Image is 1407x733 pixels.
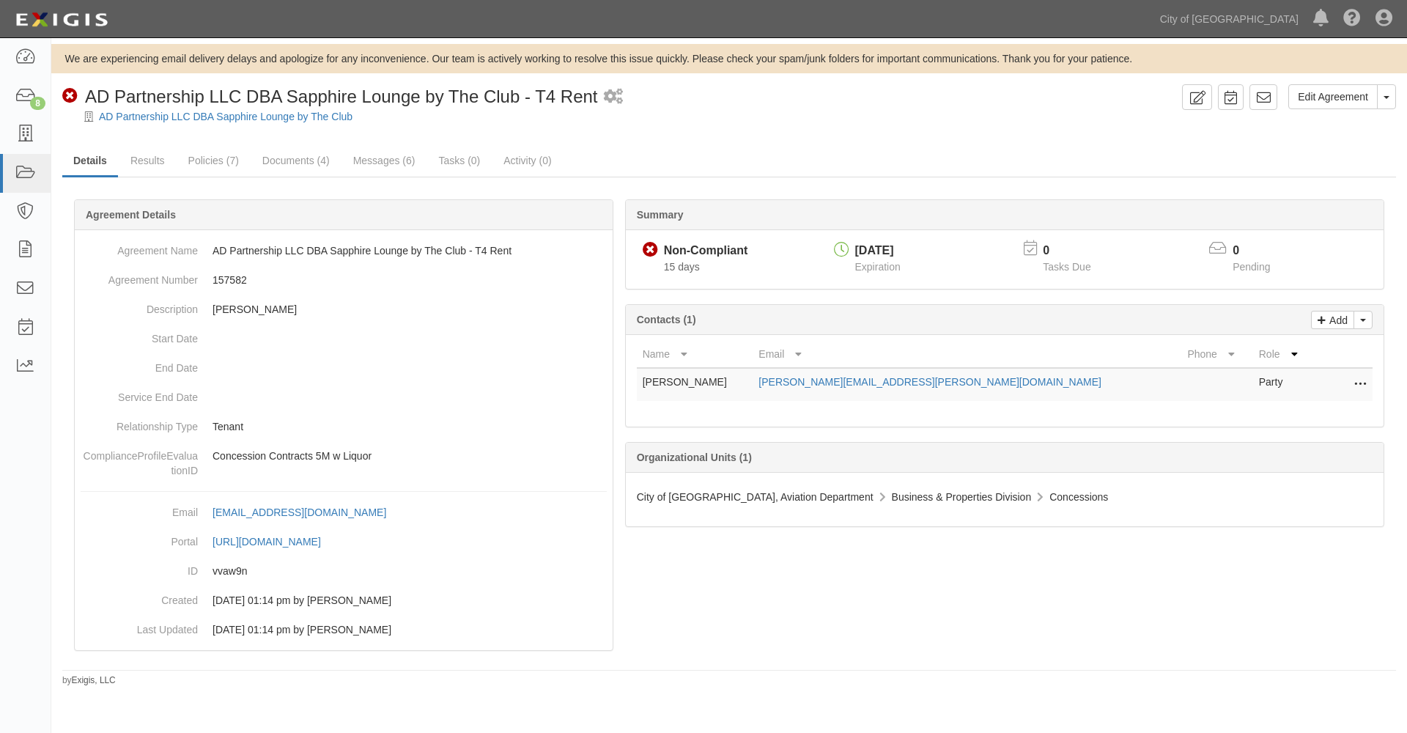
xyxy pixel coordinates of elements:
a: Edit Agreement [1288,84,1378,109]
a: [EMAIL_ADDRESS][DOMAIN_NAME] [213,507,402,518]
td: Party [1253,368,1314,401]
span: Tasks Due [1043,261,1090,273]
div: [DATE] [855,243,901,259]
dt: Service End Date [81,383,198,405]
b: Organizational Units (1) [637,452,752,463]
a: Details [62,146,118,177]
p: 0 [1043,243,1109,259]
td: [PERSON_NAME] [637,368,753,401]
img: logo-5460c22ac91f19d4615b14bd174203de0afe785f0fc80cf4dbbc73dc1793850b.png [11,7,112,33]
dt: Last Updated [81,615,198,637]
span: Business & Properties Division [892,491,1032,503]
span: AD Partnership LLC DBA Sapphire Lounge by The Club - T4 Rent [85,86,598,106]
dt: Start Date [81,324,198,346]
a: Policies (7) [177,146,250,175]
dt: Created [81,586,198,608]
dt: Description [81,295,198,317]
dt: Email [81,498,198,520]
div: AD Partnership LLC DBA Sapphire Lounge by The Club - T4 Rent [62,84,598,109]
a: City of [GEOGRAPHIC_DATA] [1153,4,1306,34]
dd: AD Partnership LLC DBA Sapphire Lounge by The Club - T4 Rent [81,236,607,265]
dt: ID [81,556,198,578]
dt: Agreement Name [81,236,198,258]
a: Activity (0) [492,146,562,175]
span: City of [GEOGRAPHIC_DATA], Aviation Department [637,491,874,503]
p: 0 [1233,243,1288,259]
span: Concessions [1049,491,1108,503]
dt: ComplianceProfileEvaluationID [81,441,198,478]
th: Phone [1181,341,1252,368]
a: [URL][DOMAIN_NAME] [213,536,337,548]
a: Add [1311,311,1354,329]
a: [PERSON_NAME][EMAIL_ADDRESS][PERSON_NAME][DOMAIN_NAME] [758,376,1101,388]
span: Since 07/29/2025 [664,261,700,273]
a: Tasks (0) [427,146,491,175]
dt: Relationship Type [81,412,198,434]
dt: Portal [81,527,198,549]
b: Agreement Details [86,209,176,221]
p: Add [1326,312,1348,328]
dd: 157582 [81,265,607,295]
th: Role [1253,341,1314,368]
dt: Agreement Number [81,265,198,287]
th: Email [753,341,1181,368]
small: by [62,674,116,687]
a: Documents (4) [251,146,341,175]
a: Exigis, LLC [72,675,116,685]
div: Non-Compliant [664,243,748,259]
p: Concession Contracts 5M w Liquor [213,449,607,463]
p: [PERSON_NAME] [213,302,607,317]
a: Results [119,146,176,175]
dd: Tenant [81,412,607,441]
span: Expiration [855,261,901,273]
a: Messages (6) [342,146,426,175]
b: Contacts (1) [637,314,696,325]
span: Pending [1233,261,1270,273]
th: Name [637,341,753,368]
i: Non-Compliant [62,89,78,104]
dd: [DATE] 01:14 pm by [PERSON_NAME] [81,586,607,615]
dd: [DATE] 01:14 pm by [PERSON_NAME] [81,615,607,644]
dt: End Date [81,353,198,375]
i: 2 scheduled workflows [604,89,623,105]
b: Summary [637,209,684,221]
a: AD Partnership LLC DBA Sapphire Lounge by The Club [99,111,352,122]
div: We are experiencing email delivery delays and apologize for any inconvenience. Our team is active... [51,51,1407,66]
div: 8 [30,97,45,110]
div: [EMAIL_ADDRESS][DOMAIN_NAME] [213,505,386,520]
i: Non-Compliant [643,243,658,258]
i: Help Center - Complianz [1343,10,1361,28]
dd: vvaw9n [81,556,607,586]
